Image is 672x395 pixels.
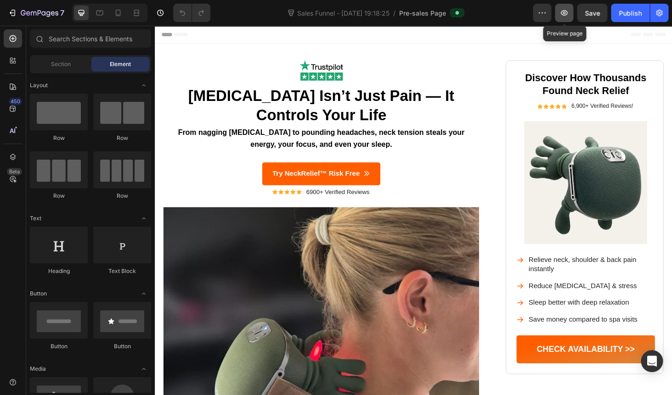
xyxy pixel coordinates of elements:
span: Sales Funnel - [DATE] 19:18:25 [295,8,391,18]
button: 7 [4,4,68,22]
input: Search Sections & Elements [30,29,151,48]
span: Toggle open [136,286,151,301]
div: Row [93,134,151,142]
div: Beta [7,168,22,175]
span: Layout [30,81,48,89]
a: CHECK AVAILABILITY >> [385,330,533,360]
div: Button [93,342,151,350]
div: 450 [9,98,22,105]
div: Undo/Redo [173,4,210,22]
span: Save [585,9,600,17]
span: / [393,8,395,18]
span: Text [30,214,41,223]
span: Section [51,60,71,68]
span: Element [110,60,131,68]
span: Toggle open [136,211,151,226]
p: Relieve neck, shoulder & back pain instantly [398,245,531,264]
p: 6900+ Verified Reviews [161,173,229,181]
div: Row [30,134,88,142]
span: Toggle open [136,78,151,93]
div: Publish [619,8,642,18]
div: Open Intercom Messenger [641,350,663,372]
span: Toggle open [136,362,151,376]
p: Reduce [MEDICAL_DATA] & stress [398,273,531,282]
strong: Discover How Thousands Found Neck Relief [395,50,524,75]
span: Button [30,289,47,298]
iframe: Design area [155,26,672,395]
p: Sleep better with deep relaxation [398,290,531,300]
p: Save money compared to spa visits [398,308,531,318]
p: 7 [60,7,64,18]
button: Save [577,4,607,22]
span: Media [30,365,46,373]
p: 6,900+ Verified Reviews! [444,82,509,90]
span: Pre-sales Page [399,8,446,18]
button: Publish [611,4,649,22]
div: Text Block [93,267,151,275]
div: Button [30,342,88,350]
div: Heading [30,267,88,275]
div: Row [30,192,88,200]
div: Row [93,192,151,200]
img: gempages_575948844915753546-18972913-1b93-4d33-9e60-90747f99ec3e.jpg [385,102,533,233]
